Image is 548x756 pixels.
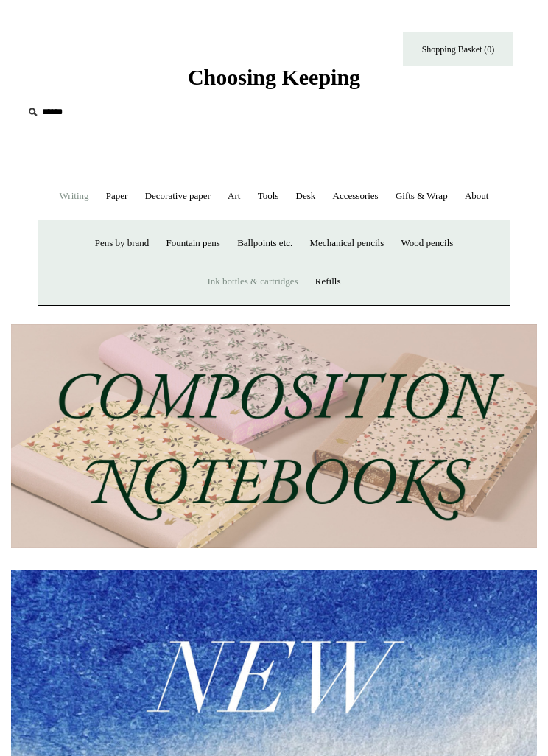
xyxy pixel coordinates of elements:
[200,262,305,301] a: Ink bottles & cartridges
[394,224,461,263] a: Wood pencils
[308,262,348,301] a: Refills
[326,177,386,216] a: Accessories
[188,65,360,89] span: Choosing Keeping
[457,177,496,216] a: About
[159,224,228,263] a: Fountain pens
[11,324,537,548] img: 202302 Composition ledgers.jpg__PID:69722ee6-fa44-49dd-a067-31375e5d54ec
[99,177,136,216] a: Paper
[188,77,360,87] a: Choosing Keeping
[138,177,218,216] a: Decorative paper
[403,32,513,66] a: Shopping Basket (0)
[88,224,157,263] a: Pens by brand
[220,177,247,216] a: Art
[250,177,287,216] a: Tools
[303,224,392,263] a: Mechanical pencils
[388,177,455,216] a: Gifts & Wrap
[230,224,300,263] a: Ballpoints etc.
[289,177,323,216] a: Desk
[52,177,96,216] a: Writing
